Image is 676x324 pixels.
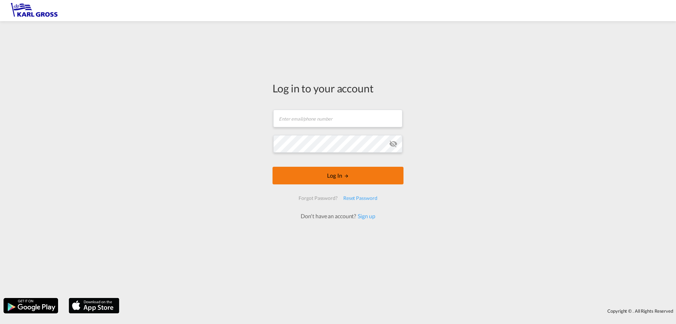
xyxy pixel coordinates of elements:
[273,167,403,184] button: LOGIN
[293,212,383,220] div: Don't have an account?
[273,110,402,127] input: Enter email/phone number
[389,140,398,148] md-icon: icon-eye-off
[340,192,380,204] div: Reset Password
[273,81,403,96] div: Log in to your account
[123,305,676,317] div: Copyright © . All Rights Reserved
[356,213,375,219] a: Sign up
[11,3,58,19] img: 3269c73066d711f095e541db4db89301.png
[68,297,120,314] img: apple.png
[3,297,59,314] img: google.png
[296,192,340,204] div: Forgot Password?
